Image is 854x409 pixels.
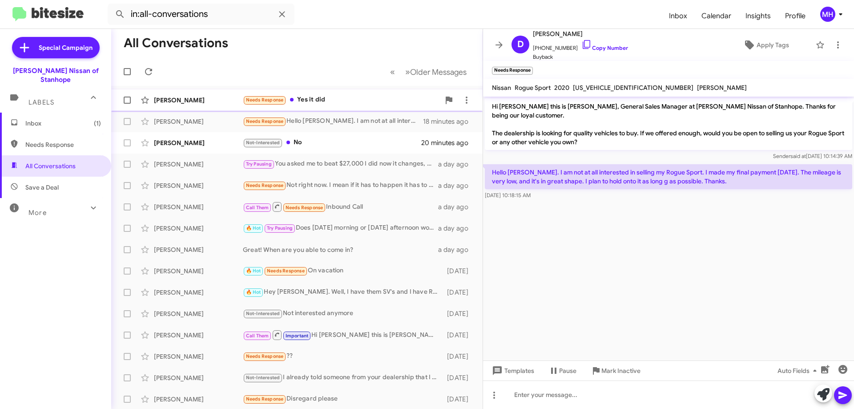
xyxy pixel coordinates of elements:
a: Inbox [662,3,694,29]
span: Needs Response [267,268,305,274]
span: Rogue Sport [515,84,551,92]
span: Not-Interested [246,140,280,146]
span: 🔥 Hot [246,268,261,274]
span: Sender [DATE] 10:14:39 AM [773,153,852,159]
div: [DATE] [443,288,475,297]
a: Special Campaign [12,37,100,58]
p: Hi [PERSON_NAME] this is [PERSON_NAME], General Sales Manager at [PERSON_NAME] Nissan of Stanhope... [485,98,852,150]
div: [PERSON_NAME] [154,138,243,147]
div: Does [DATE] morning or [DATE] afternoon work for you? [243,223,438,233]
span: More [28,209,47,217]
div: a day ago [438,245,475,254]
span: [PERSON_NAME] [533,28,628,39]
div: [PERSON_NAME] [154,96,243,105]
span: Nissan [492,84,511,92]
button: Pause [541,363,584,379]
span: Templates [490,363,534,379]
span: 🔥 Hot [246,289,261,295]
span: Try Pausing [246,161,272,167]
span: Special Campaign [39,43,93,52]
span: [DATE] 10:18:15 AM [485,192,531,198]
div: Great! When are you able to come in? [243,245,438,254]
p: Hello [PERSON_NAME]. I am not at all interested in selling my Rogue Sport. I made my final paymen... [485,164,852,189]
div: Yes it did [243,95,440,105]
span: Auto Fields [777,363,820,379]
button: Previous [385,63,400,81]
span: Call Them [246,333,269,339]
div: [PERSON_NAME] [154,288,243,297]
div: a day ago [438,181,475,190]
div: Disregard please [243,394,443,404]
span: Mark Inactive [601,363,640,379]
span: Not-Interested [246,311,280,316]
button: Templates [483,363,541,379]
button: MH [813,7,844,22]
span: 2020 [554,84,569,92]
div: a day ago [438,202,475,211]
div: [PERSON_NAME] [154,352,243,361]
span: Important [286,333,309,339]
div: [PERSON_NAME] [154,331,243,340]
span: Save a Deal [25,183,59,192]
a: Profile [778,3,813,29]
span: Needs Response [286,205,323,211]
span: Needs Response [246,97,284,103]
div: [DATE] [443,331,475,340]
span: Try Pausing [267,225,293,231]
span: Needs Response [246,353,284,359]
nav: Page navigation example [385,63,472,81]
div: 18 minutes ago [423,117,475,126]
div: Hey [PERSON_NAME]. Well, I have them SV's and I have Rock Creeks here, available and ready to go.... [243,287,443,297]
div: [PERSON_NAME] [154,117,243,126]
div: Not interested anymore [243,308,443,319]
div: I already told someone from your dealership that I bout a car somewhere else. Please update your ... [243,373,443,383]
div: [PERSON_NAME] [154,202,243,211]
span: « [390,66,395,77]
div: [PERSON_NAME] [154,309,243,318]
div: a day ago [438,224,475,233]
span: Not-Interested [246,375,280,381]
span: » [405,66,410,77]
a: Insights [738,3,778,29]
span: Older Messages [410,67,467,77]
span: [PHONE_NUMBER] [533,39,628,53]
button: Next [400,63,472,81]
h1: All Conversations [124,36,228,50]
div: [PERSON_NAME] [154,245,243,254]
div: [DATE] [443,373,475,382]
span: Needs Response [246,118,284,124]
small: Needs Response [492,67,533,75]
span: All Conversations [25,162,76,170]
span: Buyback [533,53,628,61]
span: D [517,37,524,52]
span: Apply Tags [757,37,789,53]
div: 20 minutes ago [422,138,475,147]
span: Call Them [246,205,269,211]
span: [PERSON_NAME] [697,84,747,92]
div: [PERSON_NAME] [154,181,243,190]
div: a day ago [438,160,475,169]
div: No [243,138,422,148]
span: Needs Response [25,140,101,149]
div: [PERSON_NAME] [154,160,243,169]
div: [PERSON_NAME] [154,267,243,275]
span: Pause [559,363,576,379]
span: 🔥 Hot [246,225,261,231]
div: [PERSON_NAME] [154,224,243,233]
div: Hello [PERSON_NAME]. I am not at all interested in selling my Rogue Sport. I made my final paymen... [243,116,423,126]
button: Apply Tags [720,37,811,53]
button: Mark Inactive [584,363,648,379]
div: [DATE] [443,395,475,404]
span: said at [790,153,806,159]
span: Inbox [25,119,101,128]
div: Inbound Call [243,201,438,212]
span: Needs Response [246,396,284,402]
div: [DATE] [443,267,475,275]
div: Not right now. I mean if it has to happen it has to happen. [243,180,438,190]
div: [DATE] [443,352,475,361]
a: Copy Number [581,45,628,51]
a: Calendar [694,3,738,29]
